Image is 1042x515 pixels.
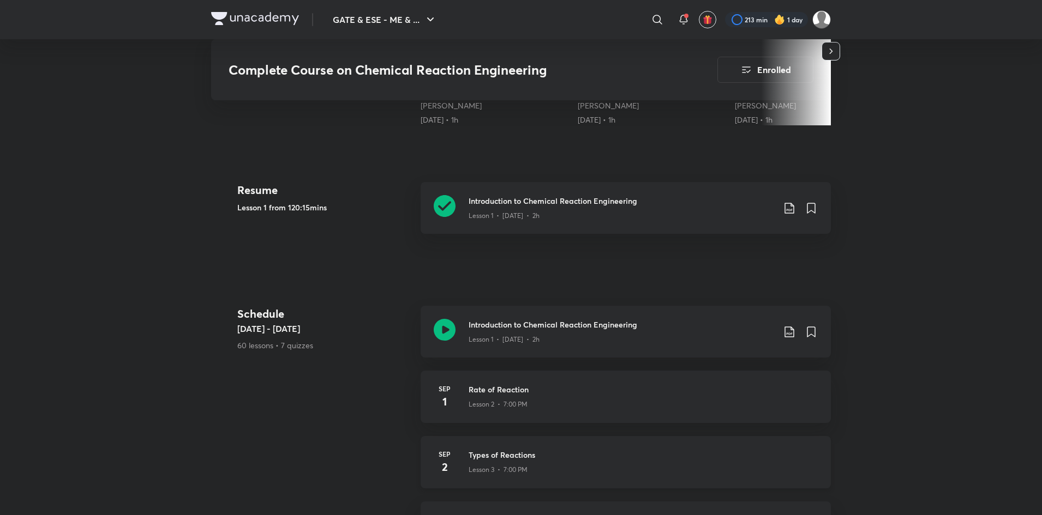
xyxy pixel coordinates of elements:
div: 24th May • 1h [578,114,726,125]
img: Prakhar Mishra [812,10,831,29]
h4: Schedule [237,306,412,322]
div: Devendra Poonia [578,100,726,111]
h3: Introduction to Chemical Reaction Engineering [469,195,774,207]
h4: 1 [434,393,456,410]
div: Devendra Poonia [735,100,883,111]
button: avatar [699,11,716,28]
h5: [DATE] - [DATE] [237,322,412,335]
div: Devendra Poonia [421,100,569,111]
a: Sep2Types of ReactionsLesson 3 • 7:00 PM [421,436,831,501]
a: Company Logo [211,12,299,28]
h3: Complete Course on Chemical Reaction Engineering [229,62,656,78]
p: 60 lessons • 7 quizzes [237,340,412,351]
a: Sep1Rate of ReactionLesson 2 • 7:00 PM [421,371,831,436]
h4: 2 [434,459,456,475]
a: Introduction to Chemical Reaction EngineeringLesson 1 • [DATE] • 2h [421,306,831,371]
h4: Resume [237,182,412,198]
h5: Lesson 1 from 120:15mins [237,202,412,213]
h6: Sep [434,384,456,393]
p: Lesson 2 • 7:00 PM [469,399,528,409]
h6: Sep [434,449,456,459]
p: Lesson 1 • [DATE] • 2h [469,211,540,221]
h3: Types of Reactions [469,449,818,461]
img: avatar [703,15,712,25]
a: [PERSON_NAME] [735,100,796,111]
h3: Rate of Reaction [469,384,818,395]
button: GATE & ESE - ME & ... [326,9,444,31]
button: Enrolled [717,57,813,83]
a: [PERSON_NAME] [578,100,639,111]
div: 25th May • 1h [735,114,883,125]
a: [PERSON_NAME] [421,100,482,111]
img: streak [774,14,785,25]
h3: Introduction to Chemical Reaction Engineering [469,319,774,330]
div: 23rd May • 1h [421,114,569,125]
a: Introduction to Chemical Reaction EngineeringLesson 1 • [DATE] • 2h [421,182,831,247]
p: Lesson 3 • 7:00 PM [469,465,528,475]
img: Company Logo [211,12,299,25]
p: Lesson 1 • [DATE] • 2h [469,335,540,344]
